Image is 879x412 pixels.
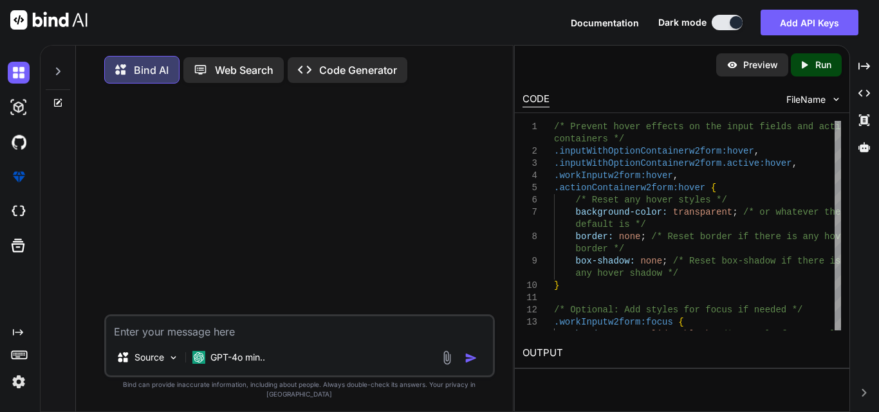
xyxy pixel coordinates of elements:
[554,183,705,193] span: .actionContainerw2form:hover
[786,93,826,106] span: FileName
[684,329,711,339] span: black
[576,207,668,217] span: background-color:
[673,170,678,181] span: ,
[554,280,559,291] span: }
[554,158,792,168] span: .inputWithOptionContainerw2form.active:hover
[824,121,851,132] span: ction
[711,183,716,193] span: {
[554,305,802,315] span: /* Optional: Add styles for focus if needed */
[523,145,537,157] div: 2
[640,231,645,242] span: ;
[523,231,537,243] div: 8
[743,207,840,217] span: /* or whatever the
[576,231,614,242] span: border:
[571,16,639,30] button: Documentation
[465,352,477,364] img: icon
[619,231,641,242] span: none
[711,329,716,339] span: ;
[523,304,537,316] div: 12
[743,58,778,71] p: Preview
[8,371,30,393] img: settings
[576,195,727,205] span: /* Reset any hover styles */
[673,256,840,266] span: /* Reset box-shadow if there is
[523,157,537,170] div: 3
[576,219,646,229] span: default is */
[523,170,537,182] div: 4
[722,329,857,339] span: /* Example focus style */
[662,256,667,266] span: ;
[658,16,707,29] span: Dark mode
[619,329,635,339] span: 1px
[726,59,738,71] img: preview
[523,316,537,328] div: 13
[523,92,550,107] div: CODE
[571,17,639,28] span: Documentation
[761,10,858,35] button: Add API Keys
[815,58,831,71] p: Run
[8,62,30,84] img: darkChat
[439,350,454,365] img: attachment
[831,94,842,105] img: chevron down
[8,201,30,222] img: cloudideIcon
[515,338,849,368] h2: OUTPUT
[8,131,30,153] img: githubDark
[640,329,667,339] span: solid
[554,134,624,144] span: containers */
[651,231,851,242] span: /* Reset border if there is any hover
[134,351,164,364] p: Source
[554,317,673,327] span: .workInputw2form:focus
[554,146,754,156] span: .inputWithOptionContainerw2form:hover
[754,146,759,156] span: ,
[134,62,169,78] p: Bind AI
[104,380,495,399] p: Bind can provide inaccurate information, including about people. Always double-check its answers....
[523,328,537,341] div: 14
[576,268,679,278] span: any hover shadow */
[210,351,265,364] p: GPT-4o min..
[10,10,88,30] img: Bind AI
[576,329,614,339] span: border:
[576,244,625,254] span: border */
[554,170,673,181] span: .workInputw2form:hover
[678,317,683,327] span: {
[523,280,537,292] div: 10
[523,194,537,206] div: 6
[523,206,537,219] div: 7
[523,255,537,267] div: 9
[673,207,732,217] span: transparent
[523,292,537,304] div: 11
[8,166,30,188] img: premium
[554,121,824,132] span: /* Prevent hover effects on the input fields and a
[215,62,273,78] p: Web Search
[792,158,797,168] span: ,
[640,256,662,266] span: none
[576,256,635,266] span: box-shadow:
[192,351,205,364] img: GPT-4o mini
[168,352,179,363] img: Pick Models
[319,62,397,78] p: Code Generator
[523,182,537,194] div: 5
[523,121,537,133] div: 1
[732,207,737,217] span: ;
[8,96,30,118] img: darkAi-studio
